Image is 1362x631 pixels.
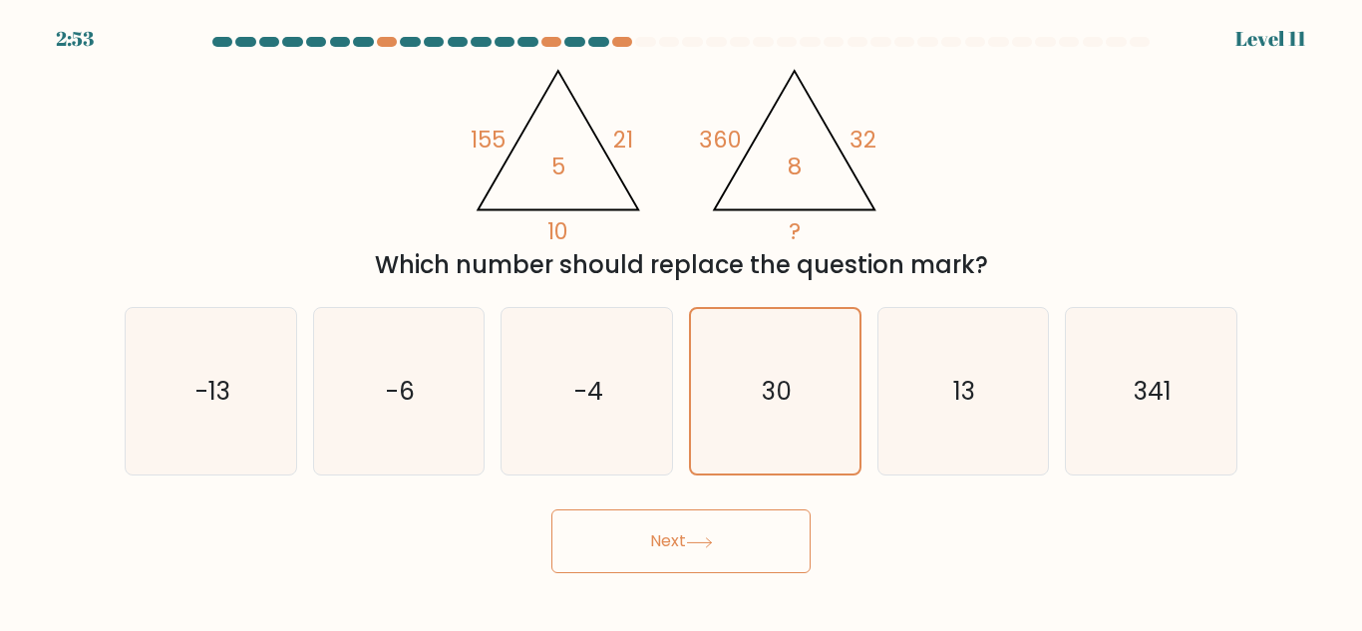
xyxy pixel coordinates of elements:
[789,215,801,247] tspan: ?
[137,247,1225,283] div: Which number should replace the question mark?
[574,374,603,409] text: -4
[1134,374,1172,409] text: 341
[954,374,976,409] text: 13
[470,124,505,156] tspan: 155
[788,151,802,182] tspan: 8
[551,151,565,182] tspan: 5
[386,374,415,409] text: -6
[547,215,568,247] tspan: 10
[1235,24,1306,54] div: Level 11
[850,124,876,156] tspan: 32
[56,24,94,54] div: 2:53
[613,124,633,156] tspan: 21
[699,124,742,156] tspan: 360
[194,374,229,409] text: -13
[551,509,811,573] button: Next
[762,374,792,409] text: 30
